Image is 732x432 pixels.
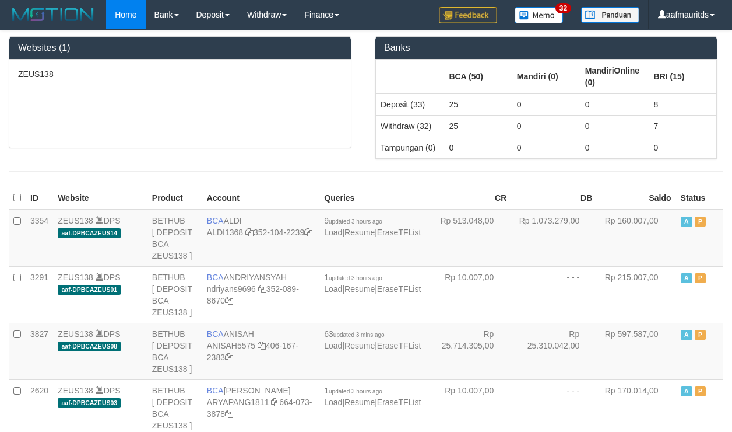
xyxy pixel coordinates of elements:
span: Paused [695,386,706,396]
a: Load [324,228,342,237]
a: Resume [344,398,375,407]
span: BCA [207,216,224,225]
td: BETHUB [ DEPOSIT BCA ZEUS138 ] [147,323,202,379]
span: | | [324,273,421,294]
td: 0 [444,137,512,158]
td: 3827 [26,323,53,379]
span: BCA [207,329,224,339]
td: DPS [53,323,147,379]
td: Rp 513.048,00 [425,210,511,267]
td: DPS [53,266,147,323]
a: Load [324,398,342,407]
span: Active [681,386,692,396]
span: | | [324,329,421,350]
a: EraseTFList [377,341,421,350]
a: Copy ALDI1368 to clipboard [245,228,254,237]
a: Resume [344,228,375,237]
th: Group: activate to sort column ascending [376,60,444,93]
a: Load [324,341,342,350]
a: ALDI1368 [207,228,243,237]
a: ZEUS138 [58,386,93,395]
span: updated 3 hours ago [329,275,382,281]
td: Rp 25.714.305,00 [425,323,511,379]
span: BCA [207,273,224,282]
td: Rp 25.310.042,00 [511,323,597,379]
a: Copy 6640733878 to clipboard [225,409,233,419]
td: Tampungan (0) [376,137,444,158]
th: Status [676,187,723,210]
a: EraseTFList [377,284,421,294]
img: Feedback.jpg [439,7,497,23]
a: Resume [344,284,375,294]
td: Rp 10.007,00 [425,266,511,323]
span: Active [681,273,692,283]
span: | | [324,386,421,407]
td: 0 [512,93,580,116]
a: ZEUS138 [58,273,93,282]
th: Product [147,187,202,210]
th: Group: activate to sort column ascending [512,60,580,93]
a: EraseTFList [377,398,421,407]
span: 32 [555,3,571,13]
th: CR [425,187,511,210]
th: Group: activate to sort column ascending [444,60,512,93]
td: ALDI 352-104-2239 [202,210,319,267]
th: Account [202,187,319,210]
td: 0 [580,93,649,116]
a: Copy 3520898670 to clipboard [225,296,233,305]
th: ID [26,187,53,210]
span: Active [681,217,692,227]
span: updated 3 hours ago [329,218,382,225]
td: 8 [649,93,716,116]
img: panduan.png [581,7,639,23]
span: aaf-DPBCAZEUS08 [58,342,121,351]
span: Paused [695,217,706,227]
td: 3291 [26,266,53,323]
td: Rp 597.587,00 [597,323,675,379]
td: BETHUB [ DEPOSIT BCA ZEUS138 ] [147,210,202,267]
td: 25 [444,93,512,116]
th: DB [511,187,597,210]
td: Withdraw (32) [376,115,444,137]
td: 0 [512,115,580,137]
h3: Websites (1) [18,43,342,53]
a: ANISAH5575 [207,341,255,350]
td: BETHUB [ DEPOSIT BCA ZEUS138 ] [147,266,202,323]
span: aaf-DPBCAZEUS01 [58,285,121,295]
td: DPS [53,210,147,267]
span: 63 [324,329,384,339]
td: 7 [649,115,716,137]
td: 3354 [26,210,53,267]
td: 25 [444,115,512,137]
a: Resume [344,341,375,350]
span: | | [324,216,421,237]
img: MOTION_logo.png [9,6,97,23]
a: Copy ndriyans9696 to clipboard [258,284,266,294]
td: Deposit (33) [376,93,444,116]
td: Rp 160.007,00 [597,210,675,267]
a: Copy 3521042239 to clipboard [304,228,312,237]
span: updated 3 hours ago [329,388,382,395]
td: 0 [649,137,716,158]
span: updated 3 mins ago [333,332,385,338]
td: Rp 1.073.279,00 [511,210,597,267]
span: aaf-DPBCAZEUS14 [58,228,121,238]
p: ZEUS138 [18,68,342,80]
span: Paused [695,330,706,340]
td: ANDRIYANSYAH 352-089-8670 [202,266,319,323]
th: Website [53,187,147,210]
a: ndriyans9696 [207,284,256,294]
th: Saldo [597,187,675,210]
td: 0 [580,115,649,137]
th: Group: activate to sort column ascending [580,60,649,93]
span: Paused [695,273,706,283]
th: Queries [319,187,425,210]
td: Rp 215.007,00 [597,266,675,323]
td: - - - [511,266,597,323]
img: Button%20Memo.svg [515,7,564,23]
a: Copy 4061672383 to clipboard [225,353,233,362]
span: Active [681,330,692,340]
th: Group: activate to sort column ascending [649,60,716,93]
td: 0 [580,137,649,158]
td: 0 [512,137,580,158]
